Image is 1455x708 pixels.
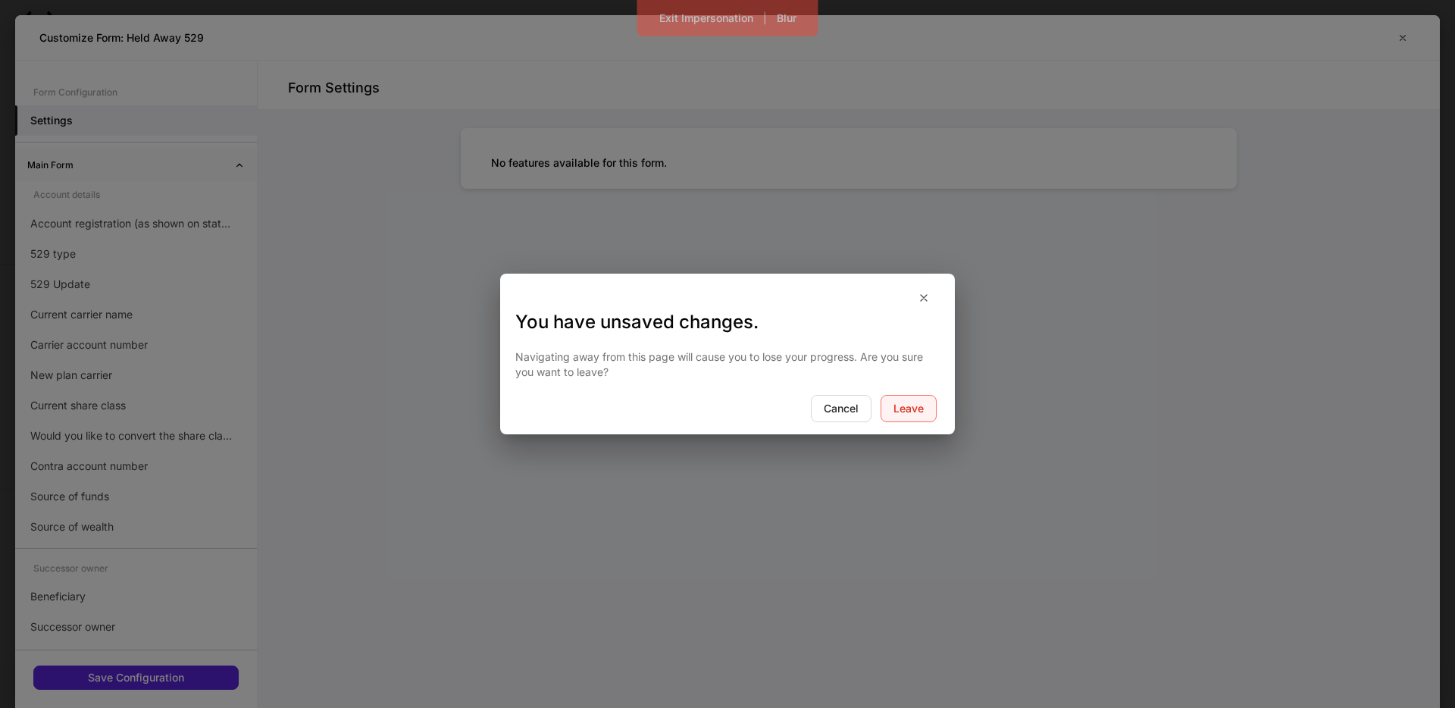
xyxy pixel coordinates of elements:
[659,13,753,23] div: Exit Impersonation
[811,395,871,422] button: Cancel
[824,403,859,414] div: Cancel
[893,403,924,414] div: Leave
[515,310,940,334] h3: You have unsaved changes.
[881,395,937,422] button: Leave
[777,13,796,23] div: Blur
[515,349,940,380] p: Navigating away from this page will cause you to lose your progress. Are you sure you want to leave?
